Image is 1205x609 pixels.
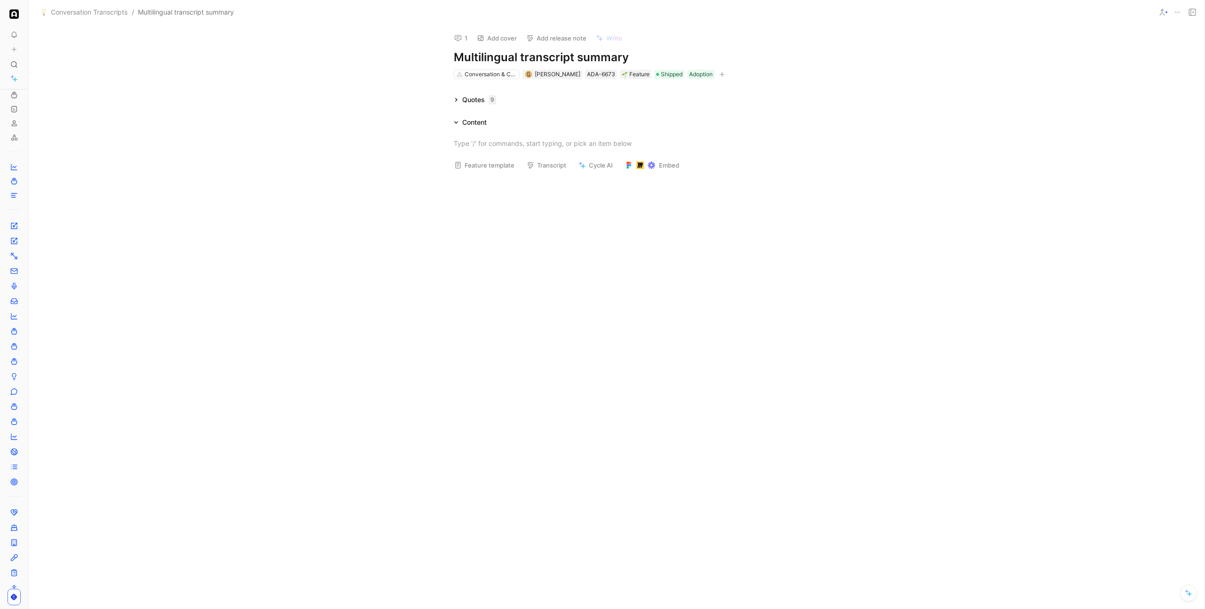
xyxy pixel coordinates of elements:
[489,95,496,104] div: 9
[40,9,47,16] img: 💡
[526,72,531,77] img: avatar
[574,159,617,172] button: Cycle AI
[454,50,779,65] h1: Multilingual transcript summary
[450,94,500,105] div: Quotes9
[462,117,487,128] div: Content
[654,70,684,79] div: Shipped
[622,70,650,79] div: Feature
[51,7,128,18] span: Conversation Transcripts
[535,71,580,78] span: [PERSON_NAME]
[606,34,622,42] span: Write
[450,32,472,45] button: 1
[587,70,615,79] div: ADA-6673
[620,70,651,79] div: 🌱Feature
[522,159,570,172] button: Transcript
[622,72,627,77] img: 🌱
[8,8,21,21] button: Ada
[38,7,130,18] button: 💡Conversation Transcripts
[473,32,521,45] button: Add cover
[132,7,134,18] span: /
[9,9,19,19] img: Ada
[661,70,683,79] span: Shipped
[592,32,627,45] button: Write
[689,70,713,79] div: Adoption
[462,94,496,105] div: Quotes
[450,117,490,128] div: Content
[621,159,683,172] button: Embed
[450,159,519,172] button: Feature template
[138,7,234,18] span: Multilingual transcript summary
[522,32,591,45] button: Add release note
[465,70,517,79] div: Conversation & Channel Management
